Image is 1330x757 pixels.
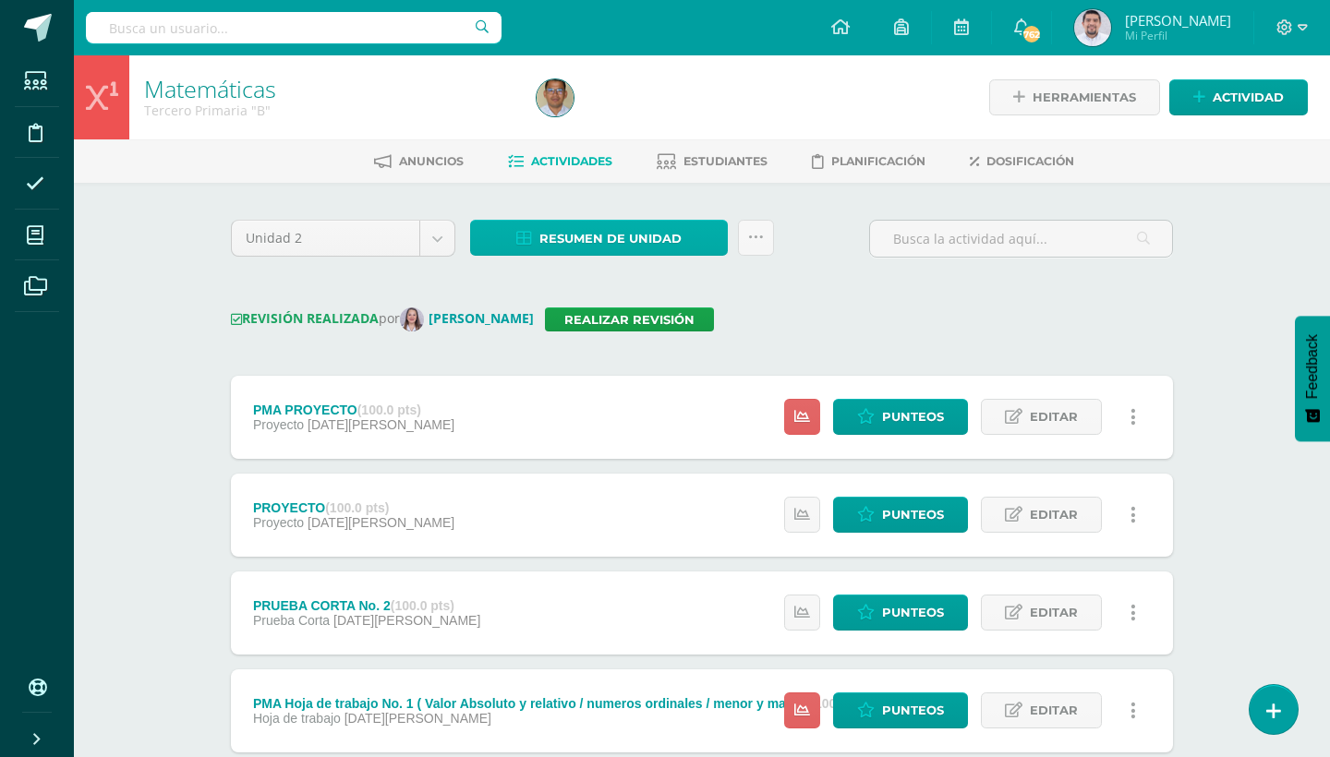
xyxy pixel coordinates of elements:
[870,221,1172,257] input: Busca la actividad aquí...
[1030,595,1078,630] span: Editar
[1030,693,1078,727] span: Editar
[144,76,514,102] h1: Matemáticas
[253,598,480,613] div: PRUEBA CORTA No. 2
[400,309,545,327] a: [PERSON_NAME]
[882,498,944,532] span: Punteos
[246,221,405,256] span: Unidad 2
[970,147,1074,176] a: Dosificación
[833,497,968,533] a: Punteos
[253,403,454,417] div: PMA PROYECTO
[508,147,612,176] a: Actividades
[812,147,925,176] a: Planificación
[1125,28,1231,43] span: Mi Perfil
[399,154,464,168] span: Anuncios
[86,12,502,43] input: Busca un usuario...
[253,711,341,726] span: Hoja de trabajo
[400,307,424,331] img: ef095578ac842efffeb56a32a92e5543.png
[831,154,925,168] span: Planificación
[683,154,768,168] span: Estudiantes
[345,711,491,726] span: [DATE][PERSON_NAME]
[231,307,1173,331] div: por
[539,222,682,256] span: Resumen de unidad
[308,515,454,530] span: [DATE][PERSON_NAME]
[833,399,968,435] a: Punteos
[144,73,276,104] a: Matemáticas
[882,400,944,434] span: Punteos
[253,417,304,432] span: Proyecto
[1030,400,1078,434] span: Editar
[531,154,612,168] span: Actividades
[833,692,968,728] a: Punteos
[470,220,728,256] a: Resumen de unidad
[989,79,1160,115] a: Herramientas
[325,500,389,515] strong: (100.0 pts)
[1125,11,1231,30] span: [PERSON_NAME]
[537,79,574,116] img: 293e8e6750dd65f1f1cc451df9eb6271.png
[882,693,944,727] span: Punteos
[1304,334,1321,399] span: Feedback
[1074,9,1111,46] img: 128a2339fae2614ebf483c496f84f6fa.png
[253,613,330,628] span: Prueba Corta
[357,403,421,417] strong: (100.0 pts)
[231,309,379,327] strong: REVISIÓN REALIZADA
[308,417,454,432] span: [DATE][PERSON_NAME]
[657,147,768,176] a: Estudiantes
[1033,80,1136,114] span: Herramientas
[1169,79,1308,115] a: Actividad
[391,598,454,613] strong: (100.0 pts)
[1030,498,1078,532] span: Editar
[253,696,875,711] div: PMA Hoja de trabajo No. 1 ( Valor Absoluto y relativo / numeros ordinales / menor y mayor)
[882,595,944,630] span: Punteos
[986,154,1074,168] span: Dosificación
[1022,24,1042,44] span: 762
[253,515,304,530] span: Proyecto
[232,221,454,256] a: Unidad 2
[833,595,968,631] a: Punteos
[253,500,454,515] div: PROYECTO
[374,147,464,176] a: Anuncios
[144,102,514,119] div: Tercero Primaria 'B'
[1213,80,1284,114] span: Actividad
[333,613,480,628] span: [DATE][PERSON_NAME]
[429,309,534,327] strong: [PERSON_NAME]
[1295,316,1330,441] button: Feedback - Mostrar encuesta
[545,307,714,331] a: Realizar revisión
